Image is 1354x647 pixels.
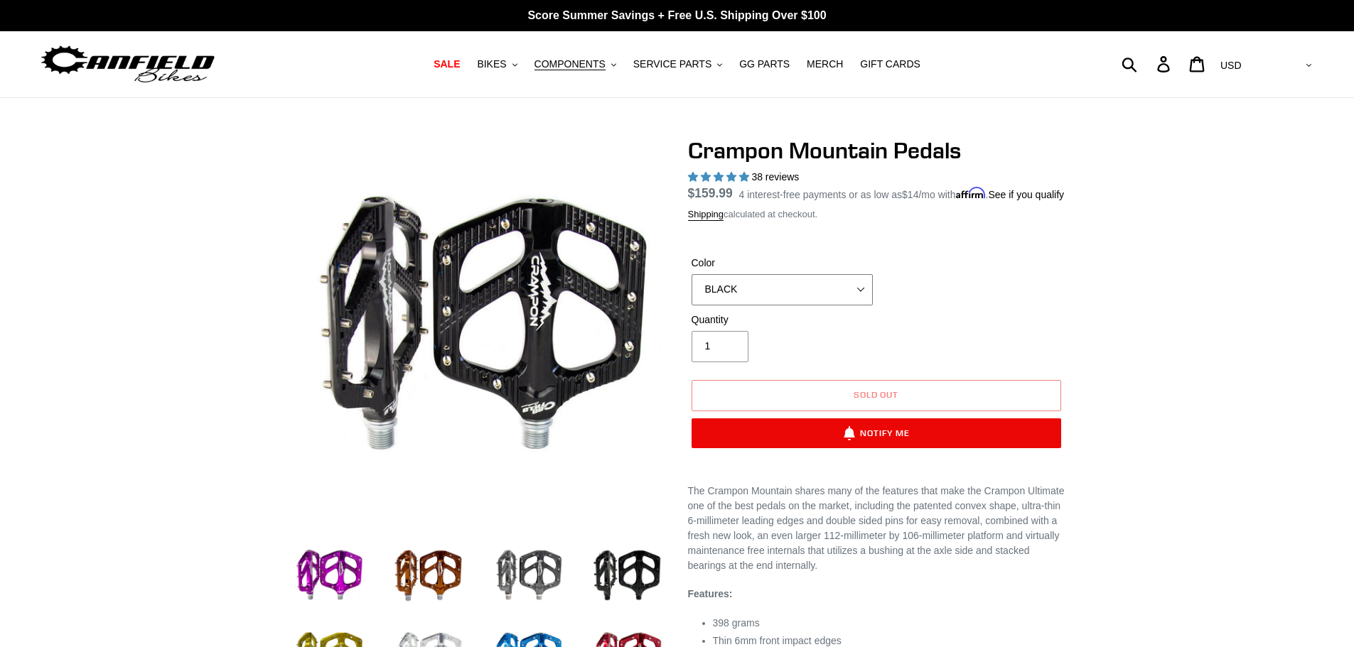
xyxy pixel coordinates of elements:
button: Notify Me [692,418,1061,448]
a: GG PARTS [732,55,797,74]
span: BIKES [477,58,506,70]
span: MERCH [807,58,843,70]
div: calculated at checkout. [688,207,1065,222]
a: GIFT CARDS [853,55,928,74]
button: Sold out [692,380,1061,411]
a: MERCH [800,55,850,74]
span: COMPONENTS [534,58,606,70]
span: SERVICE PARTS [633,58,711,70]
p: 4 interest-free payments or as low as /mo with . [739,184,1065,202]
button: COMPONENTS [527,55,623,74]
span: GIFT CARDS [860,58,920,70]
span: SALE [434,58,460,70]
img: Load image into Gallery viewer, bronze [389,536,468,614]
span: 4.97 stars [688,171,752,183]
a: SALE [426,55,467,74]
span: $14 [902,189,918,200]
input: Search [1129,48,1166,80]
span: $159.99 [688,186,733,200]
label: Color [692,256,873,271]
span: 38 reviews [751,171,799,183]
label: Quantity [692,312,873,327]
a: See if you qualify - Learn more about Affirm Financing (opens in modal) [988,189,1064,200]
img: Canfield Bikes [39,42,217,87]
button: SERVICE PARTS [626,55,729,74]
p: The Crampon Mountain shares many of the features that make the Crampon Ultimate one of the best p... [688,484,1065,573]
img: Load image into Gallery viewer, stealth [589,536,667,614]
img: Load image into Gallery viewer, purple [290,536,368,614]
strong: Features: [688,588,733,599]
a: Shipping [688,209,724,221]
span: GG PARTS [739,58,790,70]
button: BIKES [470,55,524,74]
h1: Crampon Mountain Pedals [688,137,1065,164]
span: Affirm [956,187,986,199]
img: Load image into Gallery viewer, grey [489,536,567,614]
li: 398 grams [713,616,1065,631]
span: Sold out [854,389,899,400]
